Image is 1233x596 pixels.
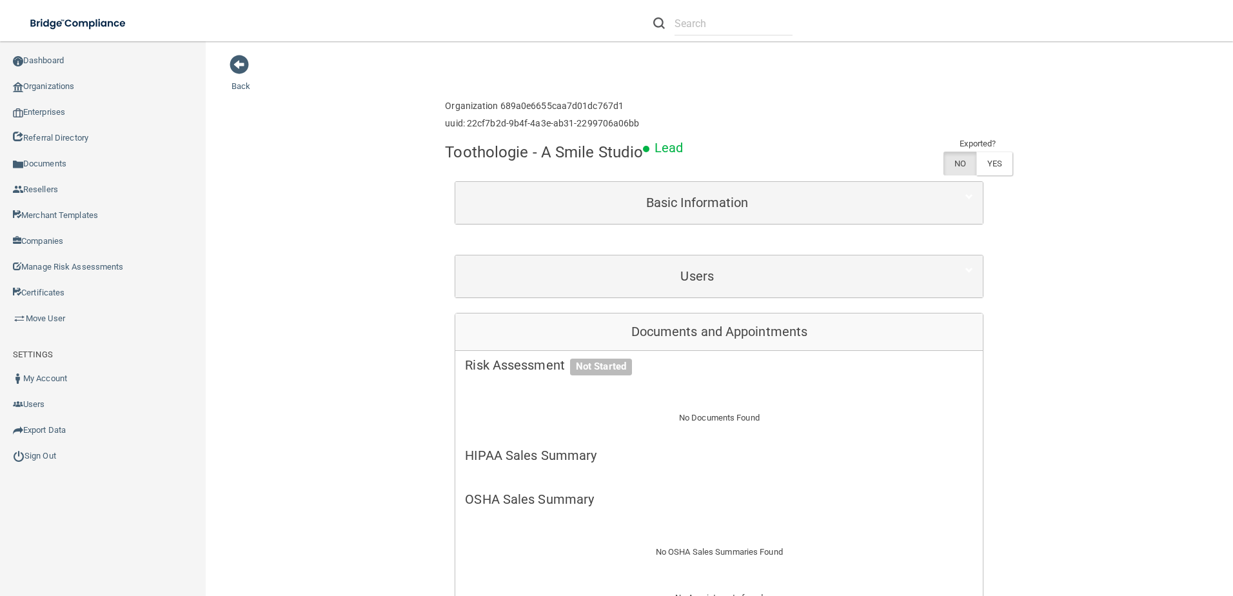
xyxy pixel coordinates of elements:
[13,82,23,92] img: organization-icon.f8decf85.png
[455,313,983,351] div: Documents and Appointments
[465,448,973,462] h5: HIPAA Sales Summary
[445,101,639,111] h6: Organization 689a0e6655caa7d01dc767d1
[465,195,929,210] h5: Basic Information
[455,395,983,441] div: No Documents Found
[232,66,250,91] a: Back
[13,312,26,325] img: briefcase.64adab9b.png
[943,136,1013,152] td: Exported?
[655,136,683,160] p: Lead
[13,450,25,462] img: ic_power_dark.7ecde6b1.png
[465,492,973,506] h5: OSHA Sales Summary
[13,373,23,384] img: ic_user_dark.df1a06c3.png
[13,399,23,410] img: icon-users.e205127d.png
[653,17,665,29] img: ic-search.3b580494.png
[465,269,929,283] h5: Users
[19,10,138,37] img: bridge_compliance_login_screen.278c3ca4.svg
[976,152,1012,175] label: YES
[445,119,639,128] h6: uuid: 22cf7b2d-9b4f-4a3e-ab31-2299706a06bb
[943,152,976,175] label: NO
[465,262,973,291] a: Users
[13,159,23,170] img: icon-documents.8dae5593.png
[675,12,793,35] input: Search
[13,56,23,66] img: ic_dashboard_dark.d01f4a41.png
[465,358,973,372] h5: Risk Assessment
[1010,504,1218,556] iframe: Drift Widget Chat Controller
[13,184,23,195] img: ic_reseller.de258add.png
[445,144,643,161] h4: Toothologie - A Smile Studio
[13,108,23,117] img: enterprise.0d942306.png
[570,359,632,375] span: Not Started
[13,425,23,435] img: icon-export.b9366987.png
[465,188,973,217] a: Basic Information
[455,529,983,575] div: No OSHA Sales Summaries Found
[13,347,53,363] label: SETTINGS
